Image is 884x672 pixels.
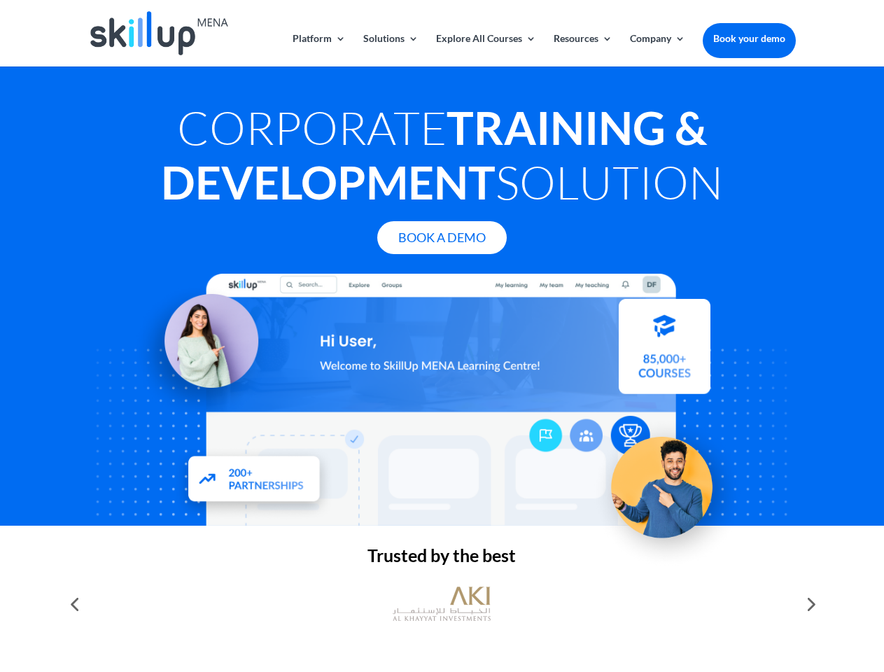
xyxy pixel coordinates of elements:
[630,34,685,66] a: Company
[591,407,746,563] img: Upskill your workforce - SkillUp
[393,580,491,629] img: al khayyat investments logo
[90,11,227,55] img: Skillup Mena
[161,100,707,209] strong: Training & Development
[436,34,536,66] a: Explore All Courses
[377,221,507,254] a: Book A Demo
[619,304,710,400] img: Courses library - SkillUp MENA
[174,442,336,519] img: Partners - SkillUp Mena
[293,34,346,66] a: Platform
[88,100,795,216] h1: Corporate Solution
[131,279,272,420] img: Learning Management Solution - SkillUp
[554,34,612,66] a: Resources
[651,521,884,672] iframe: Chat Widget
[363,34,419,66] a: Solutions
[88,547,795,571] h2: Trusted by the best
[703,23,796,54] a: Book your demo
